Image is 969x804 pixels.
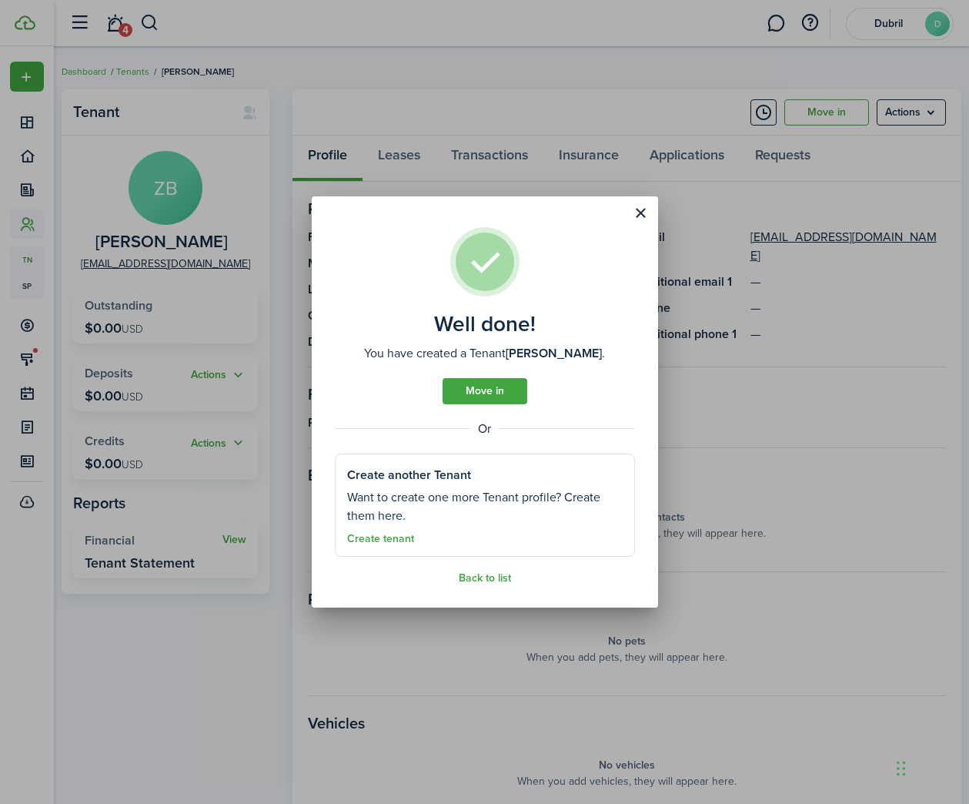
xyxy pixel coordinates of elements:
b: [PERSON_NAME] [506,344,602,362]
a: Create tenant [347,533,414,545]
well-done-description: You have created a Tenant . [364,344,605,363]
well-done-section-description: Want to create one more Tenant profile? Create them here. [347,488,623,525]
a: Move in [443,378,527,404]
well-done-separator: Or [335,420,635,438]
well-done-section-title: Create another Tenant [347,466,471,484]
well-done-title: Well done! [434,312,536,337]
button: Close modal [628,200,654,226]
iframe: Chat Widget [892,730,969,804]
div: Drag [897,745,906,792]
a: Back to list [459,572,511,585]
